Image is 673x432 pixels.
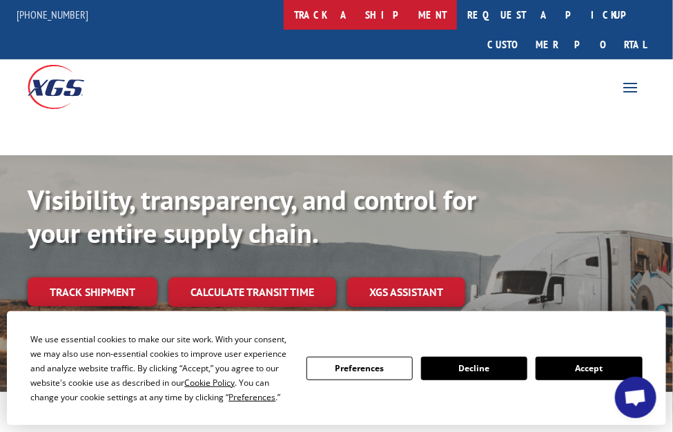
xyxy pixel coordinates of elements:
a: Track shipment [28,277,157,306]
span: Preferences [228,391,275,403]
button: Accept [536,357,642,380]
button: Preferences [306,357,413,380]
div: Open chat [615,377,656,418]
a: Customer Portal [477,30,656,59]
b: Visibility, transparency, and control for your entire supply chain. [28,181,476,251]
a: XGS ASSISTANT [347,277,465,307]
div: We use essential cookies to make our site work. With your consent, we may also use non-essential ... [30,332,289,404]
div: Cookie Consent Prompt [7,311,666,425]
a: Calculate transit time [168,277,336,307]
span: Cookie Policy [184,377,235,389]
a: [PHONE_NUMBER] [17,8,88,21]
button: Decline [421,357,527,380]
